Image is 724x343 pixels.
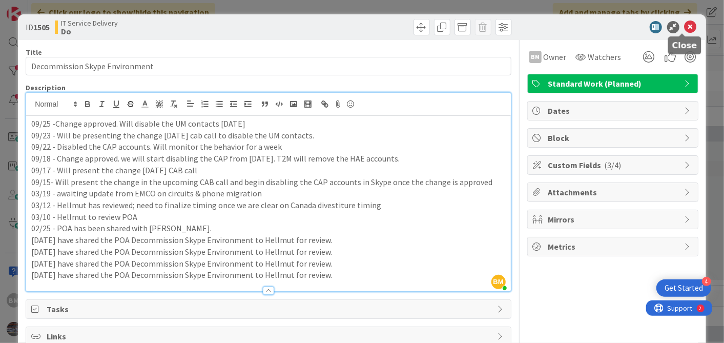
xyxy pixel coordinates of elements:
div: 4 [702,277,711,286]
p: [DATE] have shared the POA Decommission Skype Environment to Hellmut for review. [31,258,505,270]
p: [DATE] have shared the POA Decommission Skype Environment to Hellmut for review. [31,269,505,281]
span: Dates [548,105,679,117]
p: 03/19 - awaiting update from EMCO on circuits & phone migration [31,188,505,199]
p: 03/10 - Hellmut to review POA [31,211,505,223]
p: 09/25 -Change approved. Will disable the UM contacts [DATE] [31,118,505,130]
div: Open Get Started checklist, remaining modules: 4 [656,279,711,297]
span: Watchers [588,51,622,63]
label: Title [26,48,42,57]
span: Support [22,2,47,14]
div: BM [529,51,542,63]
p: 09/18 - Change approved. we will start disabling the CAP from [DATE]. T2M will remove the HAE acc... [31,153,505,165]
span: BM [491,275,506,289]
span: ( 3/4 ) [605,160,622,170]
span: Metrics [548,240,679,253]
span: Links [47,330,492,342]
span: Description [26,83,66,92]
b: 1505 [33,22,50,32]
p: 09/15- Will present the change in the upcoming CAB call and begin disabling the CAP accounts in S... [31,176,505,188]
h5: Close [672,41,697,50]
p: 09/23 - Will be presenting the change [DATE] cab call to disable the UM contacts. [31,130,505,142]
span: Block [548,132,679,144]
p: 09/17 - Will present the change [DATE] CAB call [31,165,505,176]
span: Standard Work (Planned) [548,77,679,90]
p: [DATE] have shared the POA Decommission Skype Environment to Hellmut for review. [31,234,505,246]
p: [DATE] have shared the POA Decommission Skype Environment to Hellmut for review. [31,246,505,258]
span: Tasks [47,303,492,315]
input: type card name here... [26,57,511,75]
span: Custom Fields [548,159,679,171]
p: 09/22 - Disabled the CAP accounts. Will monitor the behavior for a week [31,141,505,153]
span: Mirrors [548,213,679,226]
span: IT Service Delivery [61,19,118,27]
b: Do [61,27,118,35]
span: Owner [544,51,567,63]
div: Get Started [665,283,703,293]
p: 02/25 - POA has been shared with [PERSON_NAME]. [31,223,505,234]
div: 2 [53,4,56,12]
span: ID [26,21,50,33]
span: Attachments [548,186,679,198]
p: 03/12 - Hellmut has reviewed; need to finalize timing once we are clear on Canada divestiture timing [31,199,505,211]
